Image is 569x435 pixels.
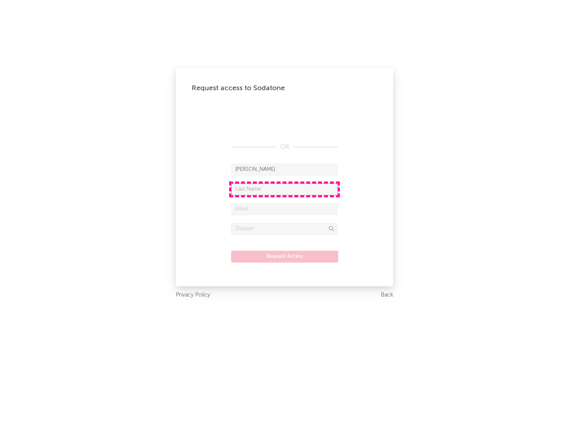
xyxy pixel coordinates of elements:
input: Email [231,203,338,215]
div: OR [231,142,338,152]
input: Division [231,223,338,235]
input: Last Name [231,183,338,195]
div: Request access to Sodatone [192,83,377,93]
button: Request Access [231,251,338,263]
a: Privacy Policy [176,290,210,300]
input: First Name [231,164,338,176]
a: Back [381,290,393,300]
